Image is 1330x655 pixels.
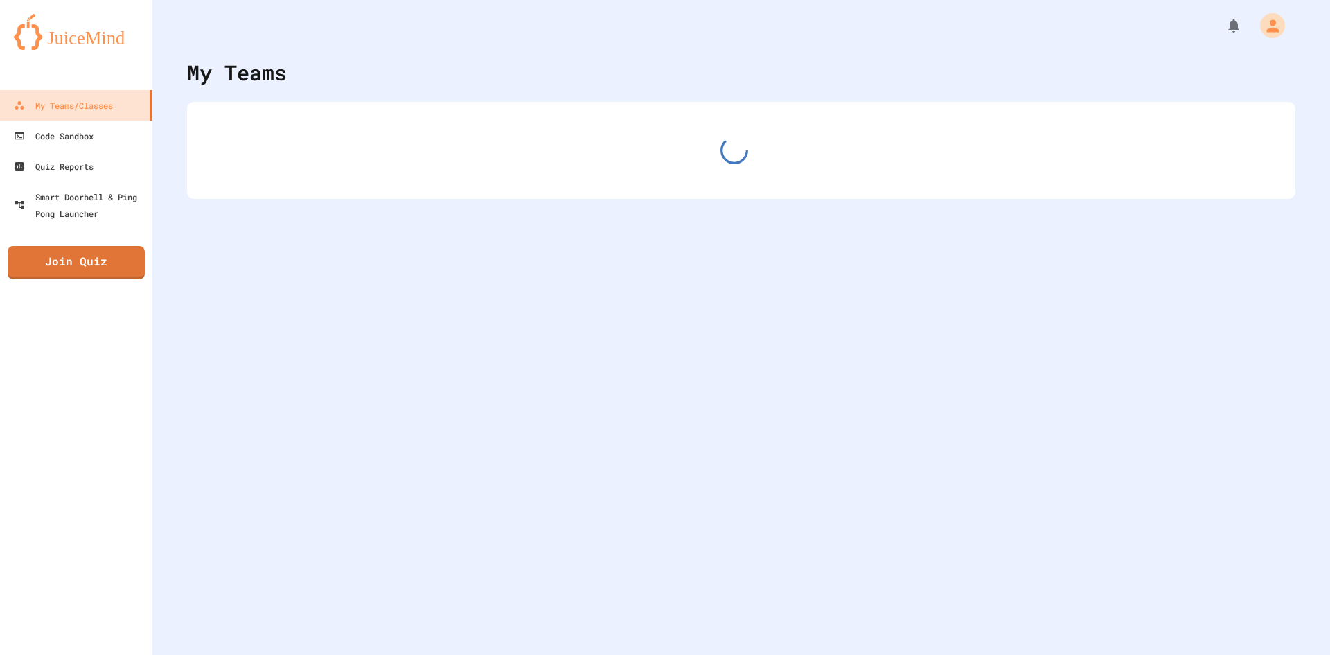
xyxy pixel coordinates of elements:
[1200,14,1245,37] div: My Notifications
[14,128,94,144] div: Code Sandbox
[1215,539,1316,598] iframe: chat widget
[8,246,145,279] a: Join Quiz
[1272,600,1316,641] iframe: chat widget
[14,14,139,50] img: logo-orange.svg
[187,57,287,88] div: My Teams
[1245,10,1288,42] div: My Account
[14,158,94,175] div: Quiz Reports
[14,189,147,222] div: Smart Doorbell & Ping Pong Launcher
[14,97,113,114] div: My Teams/Classes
